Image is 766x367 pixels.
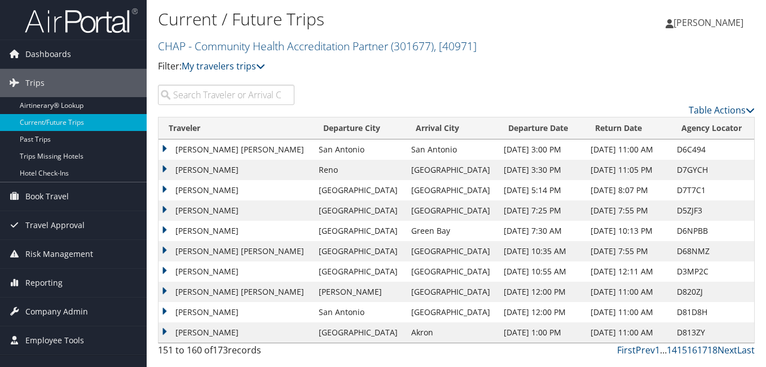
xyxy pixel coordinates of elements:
a: My travelers trips [182,60,265,72]
td: [DATE] 12:00 PM [498,302,585,322]
span: Risk Management [25,240,93,268]
td: D81D8H [671,302,754,322]
div: 151 to 160 of records [158,343,294,362]
td: [PERSON_NAME] [159,302,313,322]
td: [DATE] 7:55 PM [585,241,672,261]
td: San Antonio [313,139,406,160]
td: [GEOGRAPHIC_DATA] [406,261,498,282]
td: D813ZY [671,322,754,343]
td: [GEOGRAPHIC_DATA] [313,322,406,343]
td: [DATE] 11:00 AM [585,302,672,322]
img: airportal-logo.png [25,7,138,34]
td: [GEOGRAPHIC_DATA] [313,180,406,200]
td: [DATE] 5:14 PM [498,180,585,200]
td: [GEOGRAPHIC_DATA] [406,180,498,200]
td: [DATE] 11:00 AM [585,322,672,343]
a: 14 [667,344,677,356]
td: [GEOGRAPHIC_DATA] [406,241,498,261]
td: [DATE] 7:30 AM [498,221,585,241]
td: [PERSON_NAME] [159,180,313,200]
td: D6C494 [671,139,754,160]
td: [DATE] 12:11 AM [585,261,672,282]
td: [DATE] 7:25 PM [498,200,585,221]
span: 173 [213,344,228,356]
td: D3MP2C [671,261,754,282]
td: D68NMZ [671,241,754,261]
th: Return Date: activate to sort column ascending [585,117,672,139]
th: Departure City: activate to sort column ascending [313,117,406,139]
a: Table Actions [689,104,755,116]
td: [GEOGRAPHIC_DATA] [406,282,498,302]
span: Reporting [25,269,63,297]
a: Last [737,344,755,356]
span: ( 301677 ) [391,38,434,54]
p: Filter: [158,59,556,74]
td: [DATE] 3:30 PM [498,160,585,180]
td: D7T7C1 [671,180,754,200]
a: 15 [677,344,687,356]
td: Reno [313,160,406,180]
td: [PERSON_NAME] [159,160,313,180]
td: [DATE] 3:00 PM [498,139,585,160]
a: 17 [697,344,707,356]
span: Trips [25,69,45,97]
td: Akron [406,322,498,343]
td: [PERSON_NAME] [313,282,406,302]
th: Departure Date: activate to sort column descending [498,117,585,139]
td: [PERSON_NAME] [PERSON_NAME] [159,282,313,302]
td: [PERSON_NAME] [159,200,313,221]
td: D820ZJ [671,282,754,302]
th: Agency Locator: activate to sort column ascending [671,117,754,139]
span: … [660,344,667,356]
span: Company Admin [25,298,88,326]
span: Employee Tools [25,326,84,355]
td: [DATE] 11:05 PM [585,160,672,180]
input: Search Traveler or Arrival City [158,85,294,105]
td: [PERSON_NAME] [159,221,313,241]
td: [PERSON_NAME] [PERSON_NAME] [159,139,313,160]
td: San Antonio [313,302,406,322]
td: [DATE] 1:00 PM [498,322,585,343]
span: Book Travel [25,182,69,211]
span: [PERSON_NAME] [673,16,743,29]
td: [GEOGRAPHIC_DATA] [313,241,406,261]
td: [DATE] 10:55 AM [498,261,585,282]
td: San Antonio [406,139,498,160]
td: [PERSON_NAME] [159,261,313,282]
a: 1 [655,344,660,356]
td: D6NPBB [671,221,754,241]
td: [GEOGRAPHIC_DATA] [313,221,406,241]
td: [GEOGRAPHIC_DATA] [313,261,406,282]
a: 18 [707,344,717,356]
td: [DATE] 10:35 AM [498,241,585,261]
h1: Current / Future Trips [158,7,556,31]
td: [DATE] 11:00 AM [585,282,672,302]
td: [DATE] 12:00 PM [498,282,585,302]
a: Next [717,344,737,356]
td: [DATE] 8:07 PM [585,180,672,200]
td: [DATE] 7:55 PM [585,200,672,221]
a: Prev [636,344,655,356]
span: Dashboards [25,40,71,68]
td: [PERSON_NAME] [PERSON_NAME] [159,241,313,261]
a: [PERSON_NAME] [666,6,755,40]
a: 16 [687,344,697,356]
a: First [617,344,636,356]
td: [PERSON_NAME] [159,322,313,343]
td: [GEOGRAPHIC_DATA] [406,160,498,180]
td: [GEOGRAPHIC_DATA] [406,302,498,322]
td: [DATE] 11:00 AM [585,139,672,160]
td: [GEOGRAPHIC_DATA] [313,200,406,221]
span: , [ 40971 ] [434,38,477,54]
th: Traveler: activate to sort column ascending [159,117,313,139]
td: Green Bay [406,221,498,241]
th: Arrival City: activate to sort column ascending [406,117,498,139]
td: [DATE] 10:13 PM [585,221,672,241]
td: [GEOGRAPHIC_DATA] [406,200,498,221]
td: D7GYCH [671,160,754,180]
span: Travel Approval [25,211,85,239]
td: D5ZJF3 [671,200,754,221]
a: CHAP - Community Health Accreditation Partner [158,38,477,54]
